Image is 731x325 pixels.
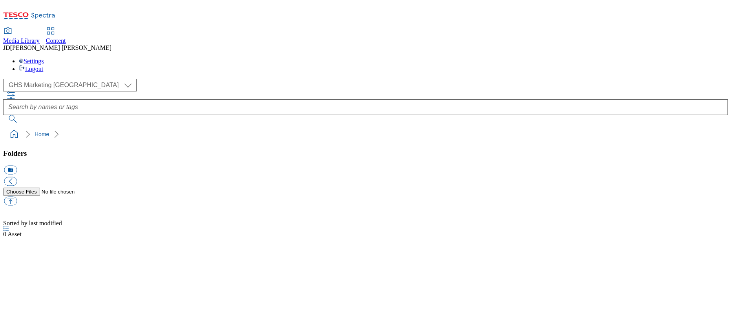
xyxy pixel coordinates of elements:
[3,28,40,44] a: Media Library
[10,44,111,51] span: [PERSON_NAME] [PERSON_NAME]
[3,149,728,158] h3: Folders
[3,44,10,51] span: JD
[19,66,43,72] a: Logout
[3,127,728,142] nav: breadcrumb
[46,37,66,44] span: Content
[3,220,62,226] span: Sorted by last modified
[19,58,44,64] a: Settings
[3,99,728,115] input: Search by names or tags
[3,231,7,237] span: 0
[3,231,22,237] span: Asset
[3,37,40,44] span: Media Library
[35,131,49,137] a: Home
[46,28,66,44] a: Content
[8,128,20,141] a: home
